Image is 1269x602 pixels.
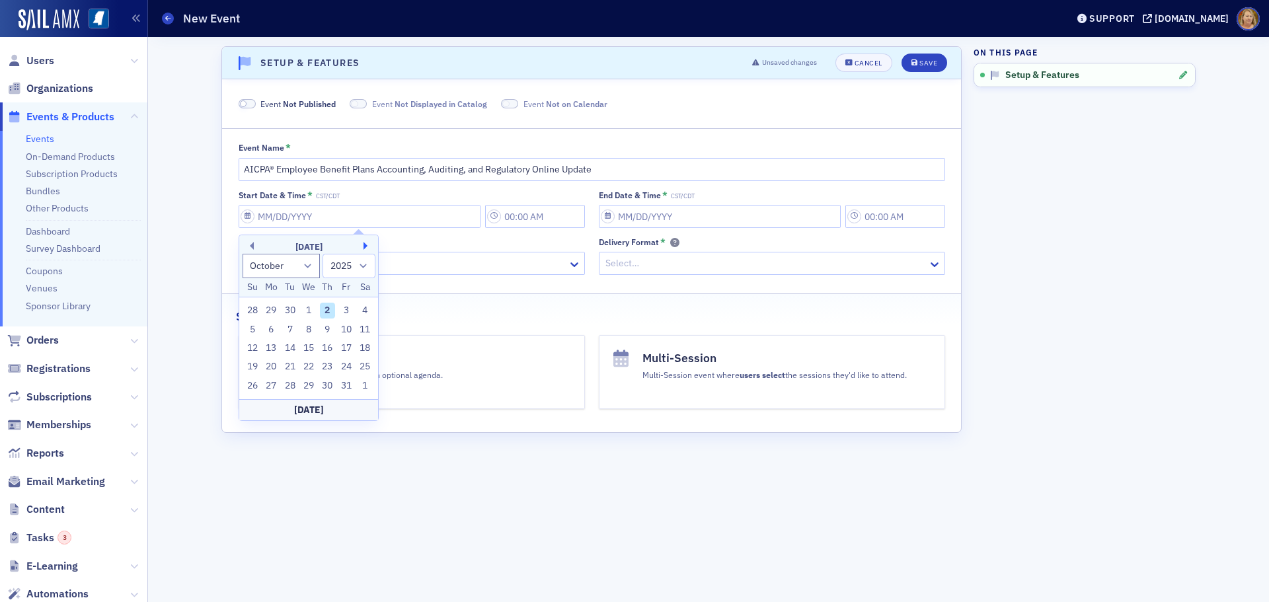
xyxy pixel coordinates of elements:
[26,282,58,294] a: Venues
[7,587,89,601] a: Automations
[7,361,91,376] a: Registrations
[523,98,607,110] span: Event
[236,308,352,325] h2: Session Configuration
[320,378,336,394] div: Choose Thursday, October 30th, 2025
[7,559,78,574] a: E-Learning
[7,54,54,68] a: Users
[245,280,260,295] div: Su
[239,399,378,420] div: [DATE]
[1005,69,1079,81] span: Setup & Features
[599,237,659,247] div: Delivery Format
[246,242,254,250] button: Previous Month
[239,335,585,409] button: Single-SessionSingle session event with optional agenda.
[320,322,336,338] div: Choose Thursday, October 9th, 2025
[183,11,240,26] h1: New Event
[239,205,481,228] input: MM/DD/YYYY
[89,9,109,29] img: SailAMX
[372,98,487,110] span: Event
[546,98,607,109] span: Not on Calendar
[301,322,317,338] div: Choose Wednesday, October 8th, 2025
[19,9,79,30] img: SailAMX
[58,531,71,545] div: 3
[7,418,91,432] a: Memberships
[740,369,785,380] b: users select
[395,98,487,109] span: Not Displayed in Catalog
[26,110,114,124] span: Events & Products
[26,418,91,432] span: Memberships
[660,237,666,246] abbr: This field is required
[26,185,60,197] a: Bundles
[239,190,306,200] div: Start Date & Time
[26,333,59,348] span: Orders
[282,359,298,375] div: Choose Tuesday, October 21st, 2025
[338,359,354,375] div: Choose Friday, October 24th, 2025
[350,99,367,109] span: Not Displayed in Catalog
[26,531,71,545] span: Tasks
[26,361,91,376] span: Registrations
[1237,7,1260,30] span: Profile
[357,303,373,319] div: Choose Saturday, October 4th, 2025
[357,322,373,338] div: Choose Saturday, October 11th, 2025
[282,280,298,295] div: Tu
[282,340,298,356] div: Choose Tuesday, October 14th, 2025
[282,378,298,394] div: Choose Tuesday, October 28th, 2025
[320,359,336,375] div: Choose Thursday, October 23rd, 2025
[26,243,100,254] a: Survey Dashboard
[26,54,54,68] span: Users
[1155,13,1229,24] div: [DOMAIN_NAME]
[26,587,89,601] span: Automations
[599,205,841,228] input: MM/DD/YYYY
[599,335,945,409] button: Multi-SessionMulti-Session event whereusers selectthe sessions they'd like to attend.
[263,378,279,394] div: Choose Monday, October 27th, 2025
[902,54,947,72] button: Save
[301,340,317,356] div: Choose Wednesday, October 15th, 2025
[7,474,105,489] a: Email Marketing
[260,98,336,110] span: Event
[855,59,882,67] div: Cancel
[7,446,64,461] a: Reports
[485,205,585,228] input: 00:00 AM
[260,56,360,70] h4: Setup & Features
[974,46,1196,58] h4: On this page
[286,143,291,152] abbr: This field is required
[357,340,373,356] div: Choose Saturday, October 18th, 2025
[26,559,78,574] span: E-Learning
[357,280,373,295] div: Sa
[79,9,109,31] a: View Homepage
[26,502,65,517] span: Content
[26,151,115,163] a: On-Demand Products
[364,242,371,250] button: Next Month
[245,303,260,319] div: Choose Sunday, September 28th, 2025
[26,202,89,214] a: Other Products
[26,390,92,404] span: Subscriptions
[357,378,373,394] div: Choose Saturday, November 1st, 2025
[26,133,54,145] a: Events
[835,54,892,72] button: Cancel
[263,280,279,295] div: Mo
[301,280,317,295] div: We
[263,322,279,338] div: Choose Monday, October 6th, 2025
[7,110,114,124] a: Events & Products
[26,265,63,277] a: Coupons
[320,340,336,356] div: Choose Thursday, October 16th, 2025
[26,225,70,237] a: Dashboard
[919,59,937,67] div: Save
[338,303,354,319] div: Choose Friday, October 3rd, 2025
[239,143,284,153] div: Event Name
[282,322,298,338] div: Choose Tuesday, October 7th, 2025
[762,57,817,68] span: Unsaved changes
[662,190,668,200] abbr: This field is required
[301,378,317,394] div: Choose Wednesday, October 29th, 2025
[243,301,375,395] div: month 2025-10
[338,280,354,295] div: Fr
[7,531,71,545] a: Tasks3
[7,502,65,517] a: Content
[263,303,279,319] div: Choose Monday, September 29th, 2025
[301,303,317,319] div: Choose Wednesday, October 1st, 2025
[239,241,378,254] div: [DATE]
[338,340,354,356] div: Choose Friday, October 17th, 2025
[245,378,260,394] div: Choose Sunday, October 26th, 2025
[283,98,336,109] span: Not Published
[26,446,64,461] span: Reports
